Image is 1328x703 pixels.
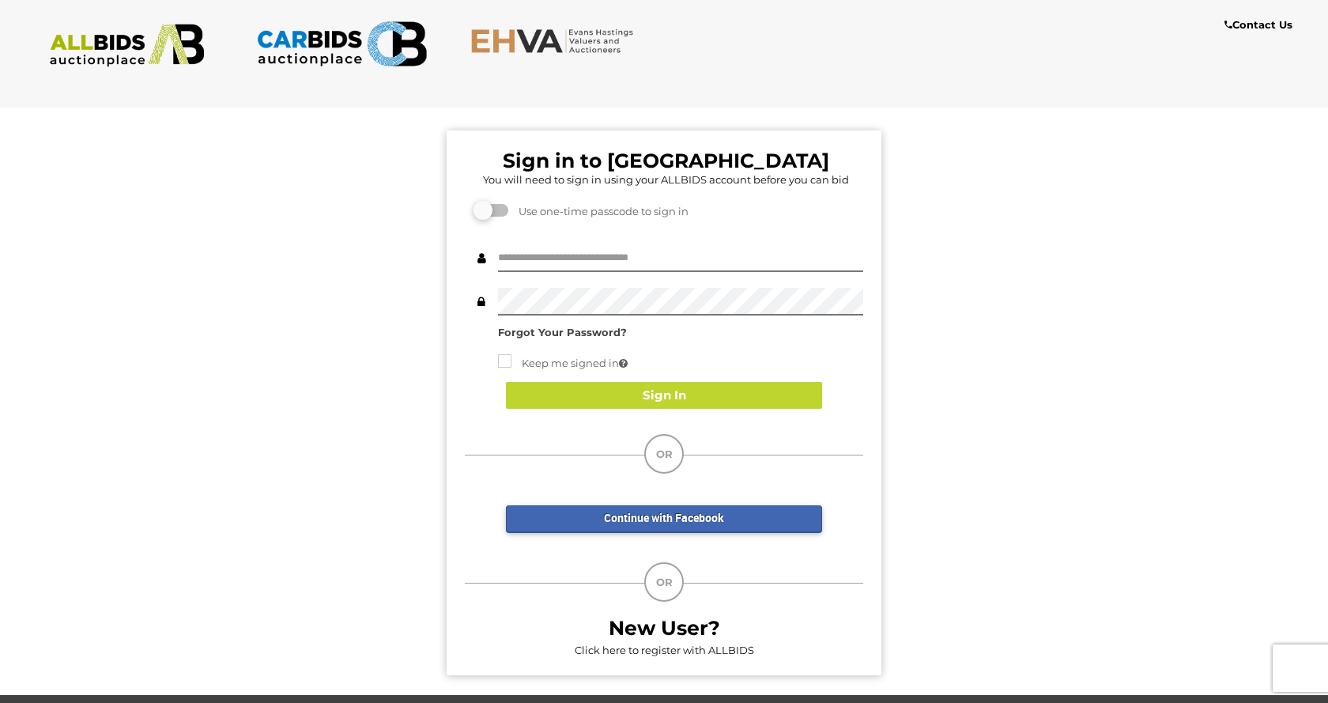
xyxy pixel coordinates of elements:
[644,562,684,602] div: OR
[575,644,754,656] a: Click here to register with ALLBIDS
[503,149,829,172] b: Sign in to [GEOGRAPHIC_DATA]
[1224,18,1292,31] b: Contact Us
[41,24,213,67] img: ALLBIDS.com.au
[256,16,428,72] img: CARBIDS.com.au
[470,28,642,54] img: EHVA.com.au
[506,382,822,410] button: Sign In
[498,326,627,338] a: Forgot Your Password?
[644,434,684,474] div: OR
[506,505,822,533] a: Continue with Facebook
[609,616,720,640] b: New User?
[511,205,689,217] span: Use one-time passcode to sign in
[469,174,863,185] h5: You will need to sign in using your ALLBIDS account before you can bid
[1224,16,1296,34] a: Contact Us
[498,354,628,372] label: Keep me signed in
